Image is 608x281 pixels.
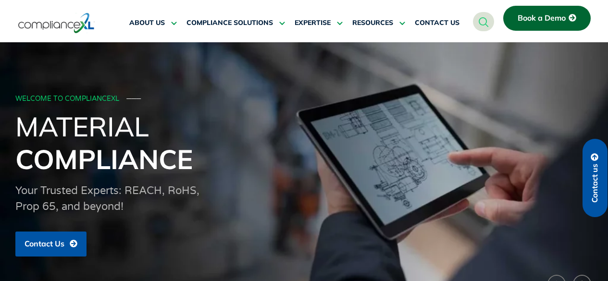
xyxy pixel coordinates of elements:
[129,12,177,35] a: ABOUT US
[129,19,165,27] span: ABOUT US
[15,232,87,257] a: Contact Us
[518,14,566,23] span: Book a Demo
[583,139,608,217] a: Contact us
[352,12,405,35] a: RESOURCES
[15,142,193,176] span: Compliance
[415,12,459,35] a: CONTACT US
[186,19,273,27] span: COMPLIANCE SOLUTIONS
[295,19,331,27] span: EXPERTISE
[503,6,591,31] a: Book a Demo
[591,164,599,203] span: Contact us
[15,184,199,213] span: Your Trusted Experts: REACH, RoHS, Prop 65, and beyond!
[18,12,95,34] img: logo-one.svg
[352,19,393,27] span: RESOURCES
[25,240,64,248] span: Contact Us
[295,12,343,35] a: EXPERTISE
[15,95,589,103] div: WELCOME TO COMPLIANCEXL
[15,110,592,175] h1: Material
[415,19,459,27] span: CONTACT US
[126,95,141,103] span: ───
[473,12,494,31] a: navsearch-button
[186,12,285,35] a: COMPLIANCE SOLUTIONS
